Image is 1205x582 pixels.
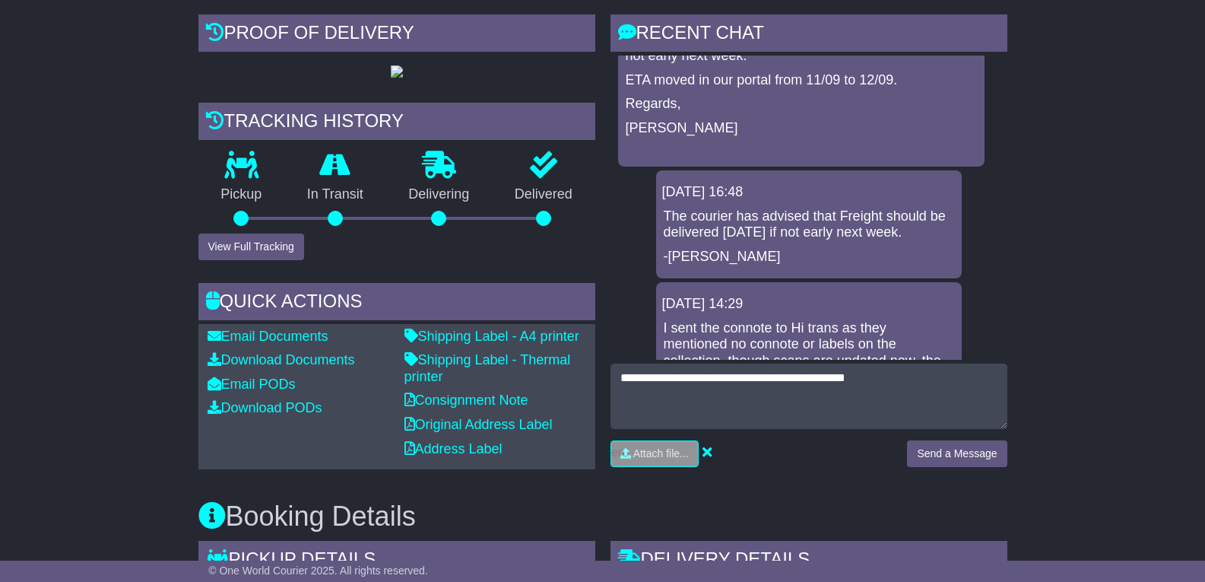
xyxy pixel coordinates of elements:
[626,120,977,137] p: [PERSON_NAME]
[662,184,956,201] div: [DATE] 16:48
[198,501,1007,532] h3: Booking Details
[664,320,954,386] p: I sent the connote to Hi trans as they mentioned no connote or labels on the collection, though s...
[198,541,595,582] div: Pickup Details
[610,14,1007,56] div: RECENT CHAT
[198,186,285,203] p: Pickup
[404,352,571,384] a: Shipping Label - Thermal printer
[198,103,595,144] div: Tracking history
[208,565,428,577] span: © One World Courier 2025. All rights reserved.
[610,541,1007,582] div: Delivery Details
[404,393,528,408] a: Consignment Note
[404,417,553,432] a: Original Address Label
[284,186,386,203] p: In Transit
[404,441,503,456] a: Address Label
[208,352,355,367] a: Download Documents
[198,14,595,56] div: Proof of Delivery
[386,186,493,203] p: Delivering
[626,72,977,89] p: ETA moved in our portal from 11/09 to 12/09.
[208,329,328,344] a: Email Documents
[391,65,403,78] img: GetPodImage
[664,208,954,241] p: The courier has advised that Freight should be delivered [DATE] if not early next week.
[208,377,296,392] a: Email PODs
[664,249,954,266] p: -[PERSON_NAME]
[626,96,977,113] p: Regards,
[662,296,956,313] div: [DATE] 14:29
[907,440,1007,467] button: Send a Message
[198,283,595,324] div: Quick Actions
[208,400,322,415] a: Download PODs
[492,186,595,203] p: Delivered
[404,329,579,344] a: Shipping Label - A4 printer
[198,234,304,260] button: View Full Tracking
